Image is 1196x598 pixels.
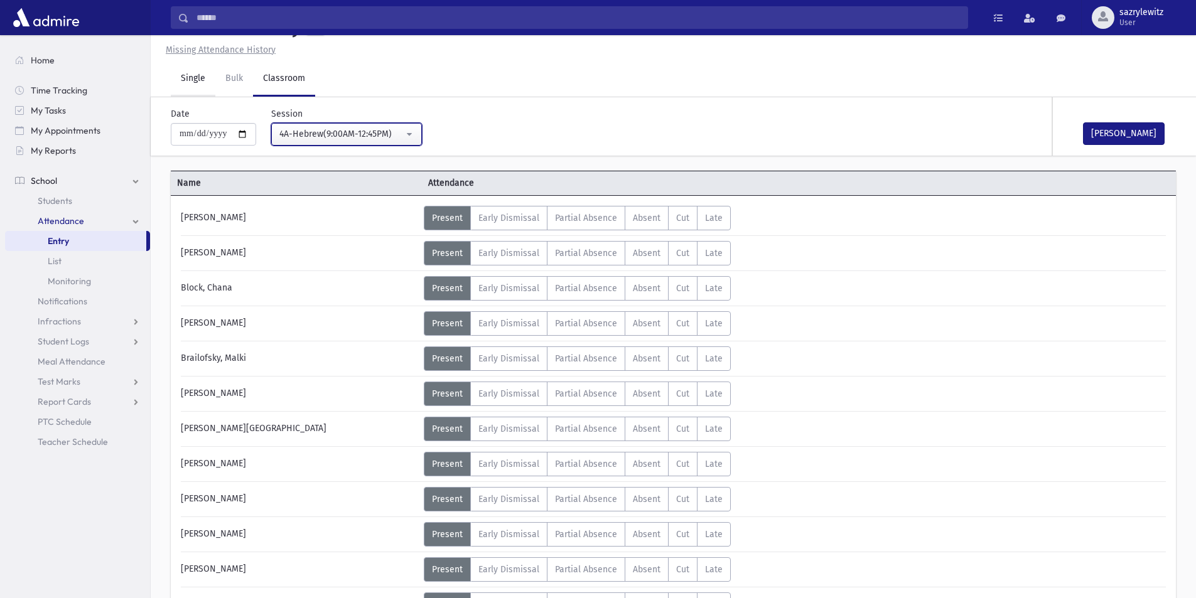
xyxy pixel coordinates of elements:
div: [PERSON_NAME] [175,452,424,476]
span: Partial Absence [555,564,617,575]
label: Session [271,107,303,120]
span: Present [432,564,463,575]
span: Early Dismissal [478,213,539,223]
span: Absent [633,283,660,294]
span: Absent [633,424,660,434]
span: Early Dismissal [478,248,539,259]
span: Cut [676,494,689,505]
span: Cut [676,459,689,469]
a: Notifications [5,291,150,311]
span: User [1119,18,1163,28]
button: 4A-Hebrew(9:00AM-12:45PM) [271,123,422,146]
span: Cut [676,318,689,329]
span: Present [432,424,463,434]
a: My Tasks [5,100,150,120]
a: Single [171,61,215,97]
span: Present [432,494,463,505]
span: Present [432,388,463,399]
span: Students [38,195,72,206]
span: Present [432,248,463,259]
div: [PERSON_NAME] [175,487,424,511]
span: Present [432,459,463,469]
span: Partial Absence [555,529,617,540]
div: AttTypes [424,382,731,406]
div: AttTypes [424,276,731,301]
span: Student Logs [38,336,89,347]
span: Notifications [38,296,87,307]
span: Attendance [38,215,84,227]
a: Students [5,191,150,211]
a: Report Cards [5,392,150,412]
span: Cut [676,283,689,294]
div: [PERSON_NAME] [175,557,424,582]
div: AttTypes [424,522,731,547]
span: Meal Attendance [38,356,105,367]
a: List [5,251,150,271]
div: [PERSON_NAME][GEOGRAPHIC_DATA] [175,417,424,441]
span: Late [705,248,723,259]
span: Present [432,529,463,540]
div: AttTypes [424,241,731,265]
span: Absent [633,318,660,329]
a: School [5,171,150,191]
u: Missing Attendance History [166,45,276,55]
span: Partial Absence [555,248,617,259]
a: Classroom [253,61,315,97]
span: Report Cards [38,396,91,407]
a: Test Marks [5,371,150,392]
span: Absent [633,529,660,540]
div: AttTypes [424,311,731,336]
div: [PERSON_NAME] [175,522,424,547]
div: [PERSON_NAME] [175,206,424,230]
span: Early Dismissal [478,424,539,434]
span: Late [705,353,723,364]
span: Absent [633,213,660,223]
span: Late [705,529,723,540]
a: My Reports [5,141,150,161]
span: Cut [676,248,689,259]
span: Partial Absence [555,388,617,399]
span: Late [705,459,723,469]
span: Partial Absence [555,283,617,294]
div: AttTypes [424,452,731,476]
a: Missing Attendance History [161,45,276,55]
img: AdmirePro [10,5,82,30]
span: Late [705,213,723,223]
span: Present [432,318,463,329]
span: Late [705,494,723,505]
span: School [31,175,57,186]
span: Cut [676,529,689,540]
a: Bulk [215,61,253,97]
span: Absent [633,459,660,469]
div: [PERSON_NAME] [175,382,424,406]
span: Cut [676,213,689,223]
span: Teacher Schedule [38,436,108,447]
span: Absent [633,248,660,259]
span: Present [432,283,463,294]
span: Absent [633,388,660,399]
span: Infractions [38,316,81,327]
button: [PERSON_NAME] [1083,122,1165,145]
span: Entry [48,235,69,247]
span: PTC Schedule [38,416,92,427]
span: Partial Absence [555,213,617,223]
label: Date [171,107,190,120]
span: Partial Absence [555,318,617,329]
div: AttTypes [424,417,731,441]
span: Monitoring [48,275,91,287]
span: Cut [676,353,689,364]
span: Early Dismissal [478,529,539,540]
a: Teacher Schedule [5,432,150,452]
div: Brailofsky, Malki [175,346,424,371]
a: Infractions [5,311,150,331]
span: Home [31,55,55,66]
div: 4A-Hebrew(9:00AM-12:45PM) [279,127,404,141]
div: AttTypes [424,557,731,582]
span: Early Dismissal [478,494,539,505]
a: Time Tracking [5,80,150,100]
div: [PERSON_NAME] [175,241,424,265]
span: Early Dismissal [478,388,539,399]
span: List [48,255,62,267]
div: AttTypes [424,206,731,230]
span: Present [432,213,463,223]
